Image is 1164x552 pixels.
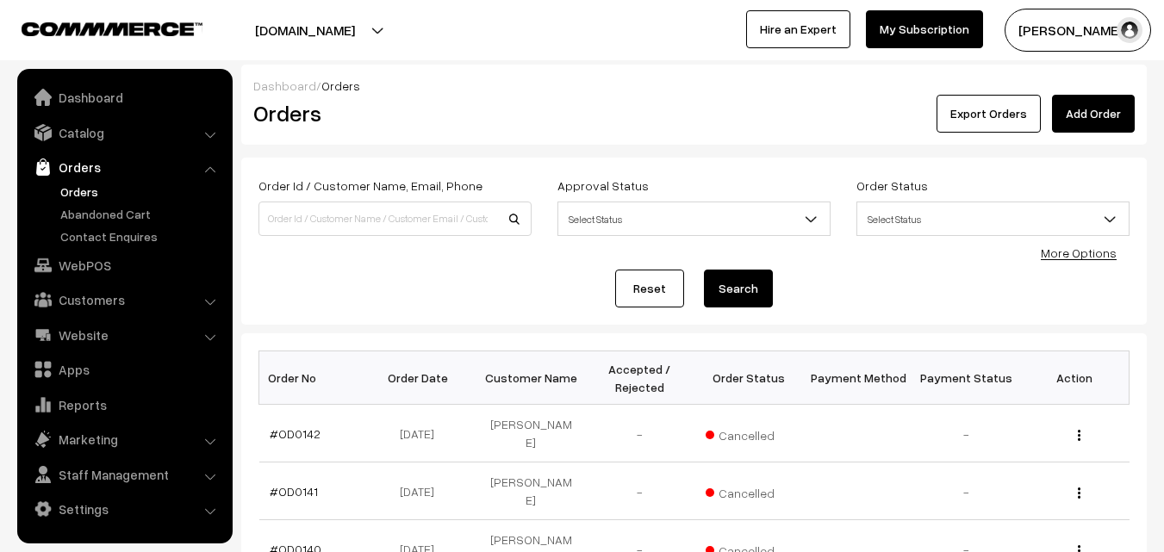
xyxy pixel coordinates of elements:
th: Order Status [694,351,803,405]
span: Orders [321,78,360,93]
a: Dashboard [253,78,316,93]
span: Cancelled [706,422,792,444]
a: Marketing [22,424,227,455]
a: #OD0141 [270,484,318,499]
a: More Options [1041,245,1117,260]
span: Select Status [857,204,1129,234]
span: Select Status [558,204,830,234]
button: [PERSON_NAME] [1005,9,1151,52]
th: Order Date [368,351,476,405]
img: user [1117,17,1142,43]
th: Payment Status [912,351,1020,405]
td: - [912,405,1020,462]
td: [DATE] [368,462,476,520]
button: [DOMAIN_NAME] [195,9,415,52]
img: COMMMERCE [22,22,202,35]
a: WebPOS [22,250,227,281]
button: Export Orders [937,95,1041,133]
a: Catalog [22,117,227,148]
a: Reports [22,389,227,420]
label: Approval Status [557,177,649,195]
label: Order Id / Customer Name, Email, Phone [258,177,482,195]
td: [DATE] [368,405,476,462]
a: Abandoned Cart [56,205,227,223]
a: Staff Management [22,459,227,490]
td: [PERSON_NAME] [476,405,585,462]
button: Search [704,270,773,307]
a: Dashboard [22,82,227,113]
img: Menu [1078,487,1080,499]
a: Reset [615,270,684,307]
a: My Subscription [866,10,983,48]
th: Customer Name [476,351,585,405]
div: / [253,77,1135,95]
a: #OD0142 [270,426,321,441]
a: Website [22,319,227,350]
a: Contact Enquires [56,227,227,245]
h2: Orders [253,100,530,127]
td: - [585,405,694,462]
label: Order Status [856,177,928,195]
th: Payment Method [803,351,912,405]
a: Orders [22,152,227,183]
td: - [585,462,694,520]
input: Order Id / Customer Name / Customer Email / Customer Phone [258,202,532,236]
a: Settings [22,493,227,524]
img: Menu [1078,430,1080,441]
a: Apps [22,354,227,385]
a: COMMMERCE [22,17,172,38]
th: Accepted / Rejected [585,351,694,405]
a: Hire an Expert [746,10,850,48]
td: [PERSON_NAME] [476,462,585,520]
a: Add Order [1052,95,1135,133]
span: Select Status [557,202,831,236]
th: Action [1020,351,1129,405]
th: Order No [259,351,368,405]
a: Customers [22,284,227,315]
span: Select Status [856,202,1130,236]
a: Orders [56,183,227,201]
span: Cancelled [706,480,792,502]
td: - [912,462,1020,520]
